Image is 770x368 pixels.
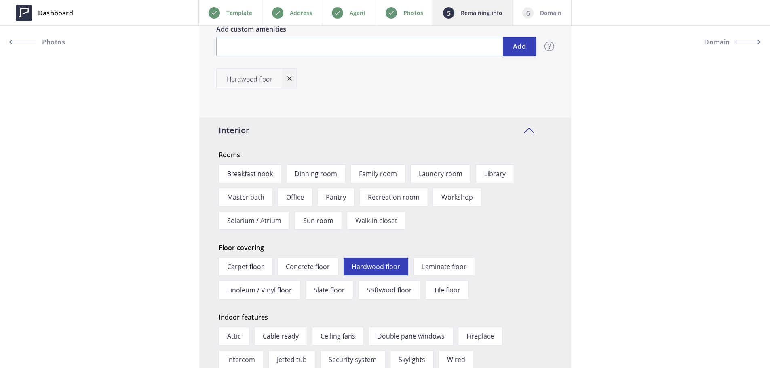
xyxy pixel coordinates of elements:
button: Domain [688,32,760,52]
span: Family room [350,164,405,183]
span: Softwood floor [358,281,420,299]
span: Domain [704,39,730,45]
p: Agent [350,8,366,18]
span: Breakfast nook [219,164,281,183]
p: Rooms [219,150,557,160]
span: Library [476,164,514,183]
span: Linoleum / Vinyl floor [219,281,300,299]
span: Walk-in closet [347,211,406,230]
p: Remaining info [461,8,502,18]
p: Floor covering [219,243,557,252]
span: Solarium / Atrium [219,211,290,230]
label: Add custom amenities [216,24,536,37]
p: Domain [540,8,561,18]
span: Dashboard [38,8,73,18]
span: Sun room [295,211,342,230]
img: question [544,42,554,51]
p: Template [226,8,252,18]
span: Fireplace [458,327,502,345]
span: Slate floor [305,281,353,299]
span: Photos [40,39,65,45]
span: Master bath [219,188,273,206]
span: Pantry [317,188,354,206]
a: Dashboard [10,1,79,25]
span: Carpet floor [219,257,272,276]
a: Photos [10,32,82,52]
img: close [287,76,292,81]
span: Tile floor [425,281,469,299]
span: Concrete floor [277,257,338,276]
span: Double pane windows [369,327,453,345]
span: Ceiling fans [312,327,364,345]
span: Attic [219,327,249,345]
span: Hardwood floor [343,257,409,276]
p: Hardwood floor [227,74,272,84]
iframe: Drift Widget Chat Controller [730,328,760,358]
span: Cable ready [254,327,307,345]
span: Workshop [433,188,481,206]
p: Address [290,8,312,18]
span: Laundry room [410,164,471,183]
span: Dinning room [286,164,346,183]
button: Add [503,37,536,56]
span: Laminate floor [413,257,475,276]
span: Recreation room [359,188,428,206]
p: Indoor features [219,312,557,322]
p: Photos [403,8,423,18]
span: Office [278,188,312,206]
